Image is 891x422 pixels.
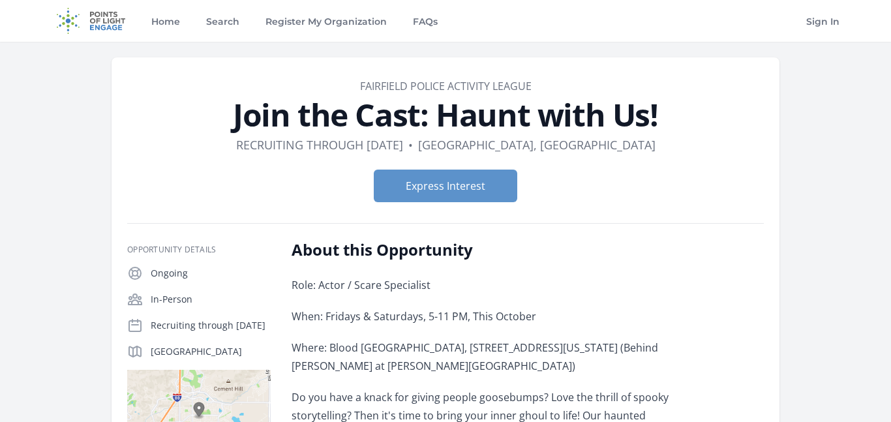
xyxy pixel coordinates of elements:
dd: [GEOGRAPHIC_DATA], [GEOGRAPHIC_DATA] [418,136,656,154]
p: Recruiting through [DATE] [151,319,271,332]
p: When: Fridays & Saturdays, 5-11 PM, This October [292,307,673,325]
a: Fairfield Police Activity League [360,79,532,93]
dd: Recruiting through [DATE] [236,136,403,154]
h1: Join the Cast: Haunt with Us! [127,99,764,130]
p: Where: Blood [GEOGRAPHIC_DATA], [STREET_ADDRESS][US_STATE] (Behind [PERSON_NAME] at [PERSON_NAME]... [292,339,673,375]
p: In-Person [151,293,271,306]
h2: About this Opportunity [292,239,673,260]
h3: Opportunity Details [127,245,271,255]
p: Role: Actor / Scare Specialist [292,276,673,294]
p: Ongoing [151,267,271,280]
button: Express Interest [374,170,517,202]
div: • [408,136,413,154]
p: [GEOGRAPHIC_DATA] [151,345,271,358]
